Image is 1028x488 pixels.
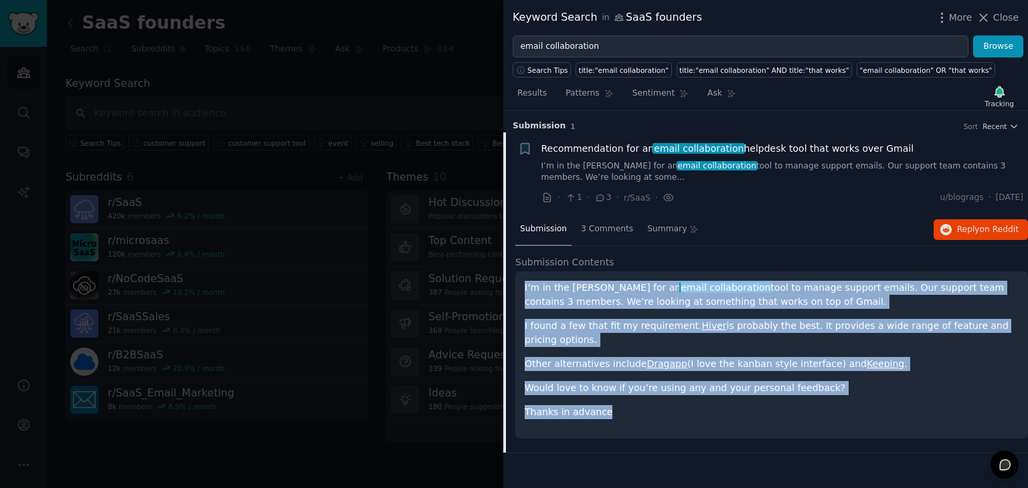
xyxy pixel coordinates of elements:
[579,66,669,75] div: title:"email collaboration"
[558,191,560,205] span: ·
[587,191,590,205] span: ·
[857,62,995,78] a: "email collaboration" OR "that works"
[957,224,1019,236] span: Reply
[982,122,1007,131] span: Recent
[527,66,568,75] span: Search Tips
[989,192,991,204] span: ·
[703,83,741,110] a: Ask
[566,88,599,100] span: Patterns
[541,142,914,156] span: Recommendation for an helpdesk tool that works over Gmail
[996,192,1023,204] span: [DATE]
[653,143,745,154] span: email collaboration
[647,223,687,235] span: Summary
[561,83,618,110] a: Patterns
[976,11,1019,25] button: Close
[525,405,1019,419] p: Thanks in advance
[624,193,651,203] span: r/SaaS
[525,319,1019,347] p: I found a few that fit my requirement. is probably the best. It provides a wide range of feature ...
[520,223,567,235] span: Submission
[541,142,914,156] a: Recommendation for anemail collaborationhelpdesk tool that works over Gmail
[940,192,984,204] span: u/blogrags
[980,225,1019,234] span: on Reddit
[949,11,972,25] span: More
[935,11,972,25] button: More
[647,358,687,369] a: Dragapp
[982,122,1019,131] button: Recent
[934,219,1028,241] button: Replyon Reddit
[513,83,551,110] a: Results
[984,99,1014,108] div: Tracking
[973,35,1023,58] button: Browse
[677,161,758,170] span: email collaboration
[513,9,702,26] div: Keyword Search SaaS founders
[576,62,671,78] a: title:"email collaboration"
[602,12,609,24] span: in
[964,122,978,131] div: Sort
[594,192,611,204] span: 3
[616,191,619,205] span: ·
[570,122,575,130] span: 1
[515,255,614,269] span: Submission Contents
[565,192,582,204] span: 1
[980,82,1019,110] button: Tracking
[679,66,849,75] div: title:"email collaboration" AND title:"that works"
[860,66,993,75] div: "email collaboration" OR "that works"
[517,88,547,100] span: Results
[707,88,722,100] span: Ask
[677,62,853,78] a: title:"email collaboration" AND title:"that works"
[525,281,1019,309] p: I’m in the [PERSON_NAME] for an tool to manage support emails. Our support team contains 3 member...
[541,160,1024,184] a: I’m in the [PERSON_NAME] for anemail collaborationtool to manage support emails. Our support team...
[581,223,633,235] span: 3 Comments
[525,381,1019,395] p: Would love to know if you’re using any and your personal feedback?
[632,88,675,100] span: Sentiment
[679,282,772,293] span: email collaboration
[993,11,1019,25] span: Close
[628,83,693,110] a: Sentiment
[513,120,566,132] span: Submission
[513,62,571,78] button: Search Tips
[525,357,1019,371] p: Other alternatives include (I love the kanban style interface) and .
[867,358,904,369] a: Keeping
[655,191,658,205] span: ·
[701,320,726,331] a: Hiver
[513,35,968,58] input: Try a keyword related to your business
